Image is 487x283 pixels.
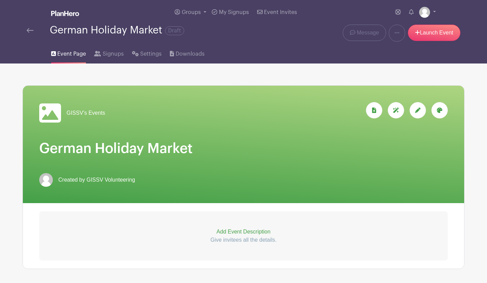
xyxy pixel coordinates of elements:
[39,211,448,260] a: Add Event Description Give invitees all the details.
[419,7,430,18] img: default-ce2991bfa6775e67f084385cd625a349d9dcbb7a52a09fb2fda1e96e2d18dcdb.png
[103,50,124,58] span: Signups
[408,25,460,41] a: Launch Event
[57,50,86,58] span: Event Page
[264,10,297,15] span: Event Invites
[58,176,135,184] span: Created by GISSV Volunteering
[170,42,204,63] a: Downloads
[132,42,162,63] a: Settings
[165,26,184,35] span: Draft
[39,140,448,157] h1: German Holiday Market
[39,228,448,236] p: Add Event Description
[39,173,53,187] img: default-ce2991bfa6775e67f084385cd625a349d9dcbb7a52a09fb2fda1e96e2d18dcdb.png
[182,10,201,15] span: Groups
[39,102,105,124] a: GISSV's Events
[67,109,105,117] span: GISSV's Events
[50,25,184,36] div: German Holiday Market
[219,10,249,15] span: My Signups
[51,11,79,16] img: logo_white-6c42ec7e38ccf1d336a20a19083b03d10ae64f83f12c07503d8b9e83406b4c7d.svg
[94,42,123,63] a: Signups
[27,28,33,33] img: back-arrow-29a5d9b10d5bd6ae65dc969a981735edf675c4d7a1fe02e03b50dbd4ba3cdb55.svg
[39,236,448,244] p: Give invitees all the details.
[357,29,379,37] span: Message
[176,50,205,58] span: Downloads
[51,42,86,63] a: Event Page
[140,50,162,58] span: Settings
[343,25,386,41] a: Message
